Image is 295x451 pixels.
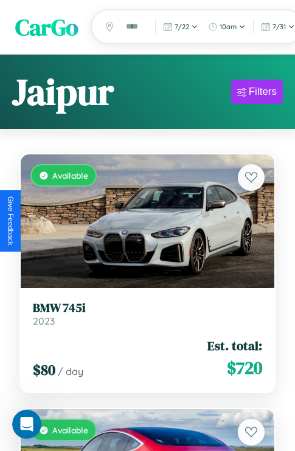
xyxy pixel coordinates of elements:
[220,22,237,31] span: 10am
[6,196,15,246] div: Give Feedback
[159,19,202,34] button: 7/22
[272,22,286,31] span: 7 / 31
[249,86,277,98] div: Filters
[33,315,55,327] span: 2023
[207,337,262,354] span: Est. total:
[52,170,88,181] span: Available
[33,300,262,315] h3: BMW 745i
[231,80,283,104] button: Filters
[227,356,262,380] span: $ 720
[175,22,189,31] span: 7 / 22
[12,410,41,439] iframe: Intercom live chat
[204,19,249,34] button: 10am
[52,425,88,435] span: Available
[58,365,83,377] span: / day
[33,360,55,380] span: $ 80
[12,67,114,117] h1: Jaipur
[33,300,262,327] a: BMW 745i2023
[15,11,78,43] span: CarGo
